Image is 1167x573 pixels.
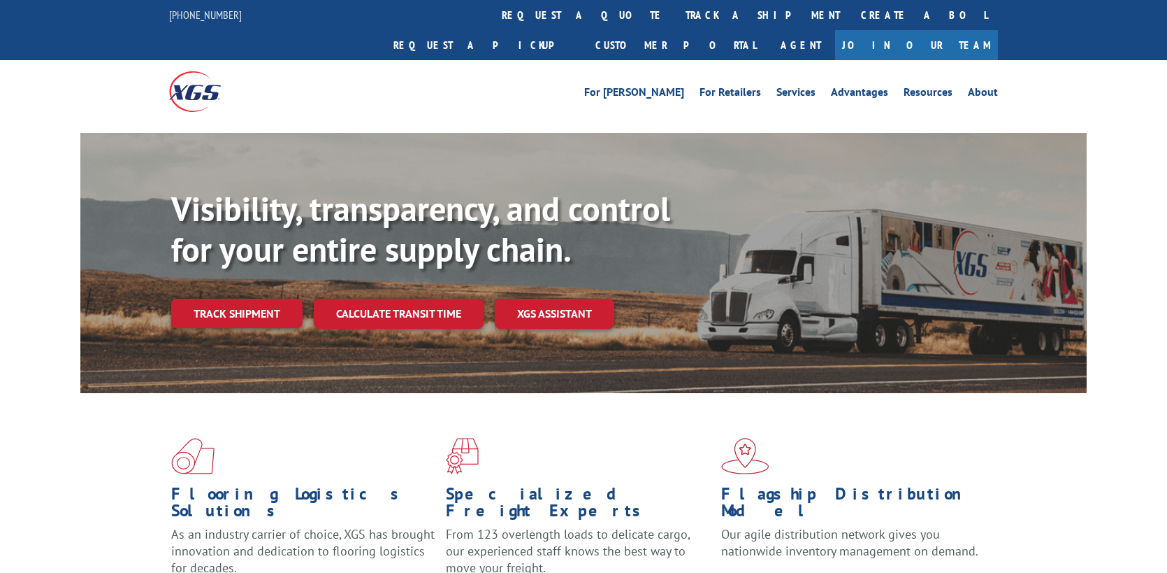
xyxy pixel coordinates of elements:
[171,438,215,474] img: xgs-icon-total-supply-chain-intelligence-red
[721,486,985,526] h1: Flagship Distribution Model
[721,526,978,559] span: Our agile distribution network gives you nationwide inventory management on demand.
[904,87,952,102] a: Resources
[835,30,998,60] a: Join Our Team
[169,8,242,22] a: [PHONE_NUMBER]
[831,87,888,102] a: Advantages
[776,87,816,102] a: Services
[584,87,684,102] a: For [PERSON_NAME]
[446,486,710,526] h1: Specialized Freight Experts
[446,438,479,474] img: xgs-icon-focused-on-flooring-red
[767,30,835,60] a: Agent
[495,299,614,329] a: XGS ASSISTANT
[171,486,435,526] h1: Flooring Logistics Solutions
[171,187,670,271] b: Visibility, transparency, and control for your entire supply chain.
[383,30,585,60] a: Request a pickup
[171,299,303,328] a: Track shipment
[314,299,484,329] a: Calculate transit time
[585,30,767,60] a: Customer Portal
[721,438,769,474] img: xgs-icon-flagship-distribution-model-red
[700,87,761,102] a: For Retailers
[968,87,998,102] a: About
